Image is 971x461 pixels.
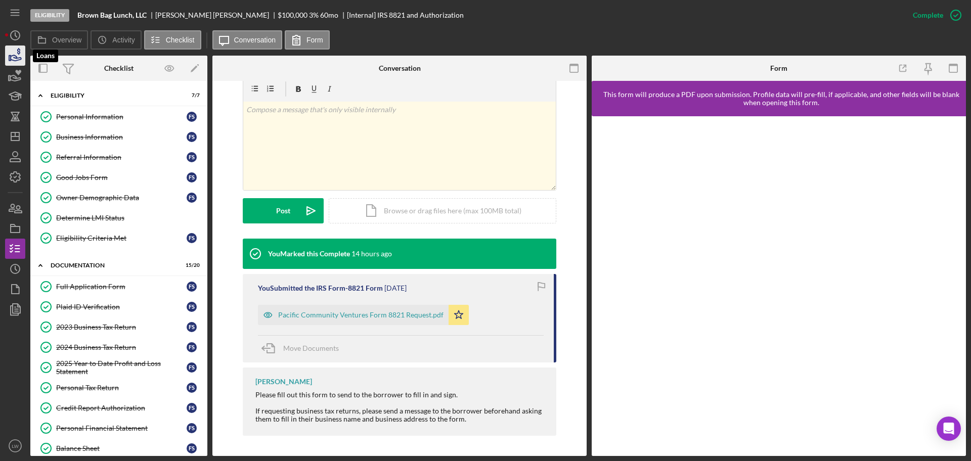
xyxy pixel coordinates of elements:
div: Checklist [104,64,134,72]
div: This form will produce a PDF upon submission. Profile data will pre-fill, if applicable, and othe... [597,90,966,107]
time: 2025-10-03 01:17 [351,250,392,258]
div: Business Information [56,133,187,141]
button: Pacific Community Ventures Form 8821 Request.pdf [258,305,469,325]
div: Owner Demographic Data [56,194,187,202]
div: Referral Information [56,153,187,161]
div: Balance Sheet [56,444,187,452]
div: F S [187,112,197,122]
div: Plaid ID Verification [56,303,187,311]
button: Activity [91,30,141,50]
div: Personal Tax Return [56,384,187,392]
span: $100,000 [278,11,307,19]
div: F S [187,322,197,332]
div: Determine LMI Status [56,214,202,222]
label: Activity [112,36,135,44]
div: F S [187,383,197,393]
div: Complete [913,5,943,25]
a: Personal InformationFS [35,107,202,127]
button: LW [5,436,25,456]
label: Form [306,36,323,44]
a: Balance SheetFS [35,438,202,458]
a: Good Jobs FormFS [35,167,202,188]
a: Personal Financial StatementFS [35,418,202,438]
div: Full Application Form [56,283,187,291]
a: Plaid ID VerificationFS [35,297,202,317]
button: Post [243,198,324,223]
div: F S [187,193,197,203]
button: Complete [903,5,966,25]
label: Conversation [234,36,276,44]
button: Form [285,30,330,50]
div: Eligibility Criteria Met [56,234,187,242]
div: Form [770,64,787,72]
a: 2023 Business Tax ReturnFS [35,317,202,337]
div: 2024 Business Tax Return [56,343,187,351]
button: Conversation [212,30,283,50]
div: Personal Information [56,113,187,121]
div: [PERSON_NAME] [255,378,312,386]
text: LW [12,443,19,449]
div: F S [187,233,197,243]
div: Open Intercom Messenger [937,417,961,441]
div: You Marked this Complete [268,250,350,258]
div: F S [187,302,197,312]
label: Overview [52,36,81,44]
div: 15 / 20 [182,262,200,268]
a: Eligibility Criteria MetFS [35,228,202,248]
div: F S [187,282,197,292]
div: 2025 Year to Date Profit and Loss Statement [56,359,187,376]
div: Conversation [379,64,421,72]
div: F S [187,403,197,413]
a: Owner Demographic DataFS [35,188,202,208]
a: Determine LMI Status [35,208,202,228]
div: F S [187,423,197,433]
div: [Internal] IRS 8821 and Authorization [347,11,464,19]
div: You Submitted the IRS Form-8821 Form [258,284,383,292]
div: F S [187,132,197,142]
div: 60 mo [320,11,338,19]
div: 7 / 7 [182,93,200,99]
div: Documentation [51,262,174,268]
a: Credit Report AuthorizationFS [35,398,202,418]
div: Good Jobs Form [56,173,187,181]
span: Move Documents [283,344,339,352]
iframe: Lenderfit form [602,126,957,446]
div: F S [187,152,197,162]
label: Checklist [166,36,195,44]
div: 2023 Business Tax Return [56,323,187,331]
div: Please fill out this form to send to the borrower to fill in and sign. If requesting business tax... [255,391,546,423]
div: 3 % [309,11,319,19]
a: Personal Tax ReturnFS [35,378,202,398]
a: Referral InformationFS [35,147,202,167]
button: Move Documents [258,336,349,361]
a: 2025 Year to Date Profit and Loss StatementFS [35,357,202,378]
div: Credit Report Authorization [56,404,187,412]
div: Eligibility [30,9,69,22]
a: Full Application FormFS [35,276,202,297]
button: Overview [30,30,88,50]
a: Business InformationFS [35,127,202,147]
div: Personal Financial Statement [56,424,187,432]
div: Post [276,198,290,223]
time: 2025-09-16 17:02 [384,284,407,292]
button: Checklist [144,30,201,50]
div: F S [187,172,197,182]
div: F S [187,362,197,373]
div: Eligibility [51,93,174,99]
div: Pacific Community Ventures Form 8821 Request.pdf [278,311,444,319]
div: F S [187,443,197,453]
div: F S [187,342,197,352]
div: [PERSON_NAME] [PERSON_NAME] [155,11,278,19]
a: 2024 Business Tax ReturnFS [35,337,202,357]
b: Brown Bag Lunch, LLC [77,11,147,19]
